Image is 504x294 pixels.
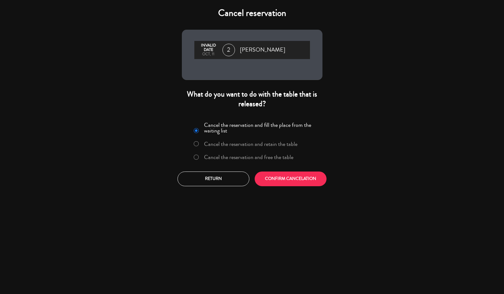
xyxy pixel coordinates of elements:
div: Oct, 11 [197,52,219,57]
div: Invalid date [197,43,219,52]
button: CONFIRM CANCELATION [255,172,327,186]
label: Cancel the reservation and free the table [204,154,293,160]
span: [PERSON_NAME] [240,45,285,55]
label: Cancel the reservation and fill the place from the waiting list [204,122,318,133]
button: Return [177,172,249,186]
h4: Cancel reservation [182,7,322,19]
label: Cancel the reservation and retain the table [204,141,297,147]
span: 2 [222,44,235,56]
div: What do you want to do with the table that is released? [182,89,322,109]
